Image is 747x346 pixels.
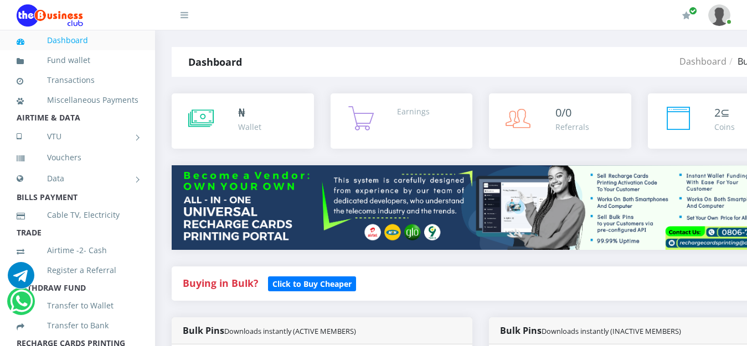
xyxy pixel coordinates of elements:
[682,11,691,20] i: Renew/Upgrade Subscription
[714,105,720,120] span: 2
[397,106,430,117] div: Earnings
[17,67,138,93] a: Transactions
[17,258,138,283] a: Register a Referral
[188,55,242,69] strong: Dashboard
[714,121,735,133] div: Coins
[17,123,138,150] a: VTU
[17,293,138,318] a: Transfer to Wallet
[17,313,138,338] a: Transfer to Bank
[500,324,681,337] strong: Bulk Pins
[268,276,356,290] a: Click to Buy Cheaper
[542,326,681,336] small: Downloads instantly (INACTIVE MEMBERS)
[17,48,138,73] a: Fund wallet
[183,324,356,337] strong: Bulk Pins
[489,93,631,149] a: 0/0 Referrals
[8,270,34,289] a: Chat for support
[689,7,697,15] span: Renew/Upgrade Subscription
[172,93,314,149] a: ₦ Wallet
[679,55,727,67] a: Dashboard
[17,165,138,192] a: Data
[238,121,261,133] div: Wallet
[17,87,138,113] a: Miscellaneous Payments
[17,28,138,53] a: Dashboard
[555,121,589,133] div: Referrals
[714,104,735,121] div: ⊆
[17,4,83,27] img: Logo
[224,326,356,336] small: Downloads instantly (ACTIVE MEMBERS)
[555,105,571,120] span: 0/0
[708,4,730,26] img: User
[10,296,33,314] a: Chat for support
[183,276,258,290] strong: Buying in Bulk?
[17,145,138,170] a: Vouchers
[17,202,138,228] a: Cable TV, Electricity
[17,238,138,263] a: Airtime -2- Cash
[331,93,473,149] a: Earnings
[238,104,261,121] div: ₦
[272,279,352,289] b: Click to Buy Cheaper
